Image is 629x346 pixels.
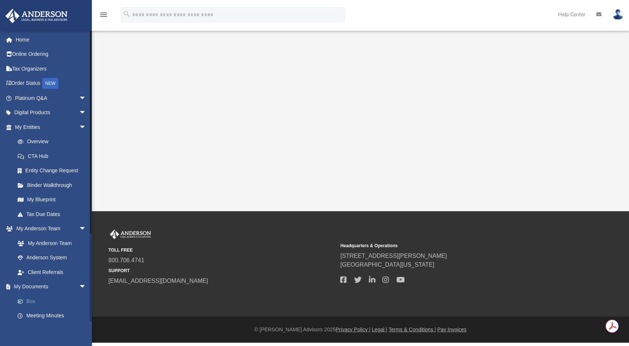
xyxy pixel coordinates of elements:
[5,91,97,105] a: Platinum Q&Aarrow_drop_down
[5,120,97,134] a: My Entitiesarrow_drop_down
[79,280,94,295] span: arrow_drop_down
[108,278,208,284] a: [EMAIL_ADDRESS][DOMAIN_NAME]
[612,9,623,20] img: User Pic
[123,10,131,18] i: search
[99,10,108,19] i: menu
[340,242,567,249] small: Headquarters & Operations
[12,12,18,18] img: logo_orange.svg
[5,105,97,120] a: Digital Productsarrow_drop_down
[10,149,97,163] a: CTA Hub
[20,43,26,48] img: tab_domain_overview_orange.svg
[3,9,70,23] img: Anderson Advisors Platinum Portal
[10,251,94,265] a: Anderson System
[5,76,97,91] a: Order StatusNEW
[108,267,335,274] small: SUPPORT
[10,192,94,207] a: My Blueprint
[10,265,94,280] a: Client Referrals
[5,47,97,62] a: Online Ordering
[340,262,434,268] a: [GEOGRAPHIC_DATA][US_STATE]
[336,327,371,332] a: Privacy Policy |
[10,236,90,251] a: My Anderson Team
[73,43,79,48] img: tab_keywords_by_traffic_grey.svg
[79,105,94,120] span: arrow_drop_down
[5,221,94,236] a: My Anderson Teamarrow_drop_down
[81,43,124,48] div: Keywords by Traffic
[99,14,108,19] a: menu
[19,19,81,25] div: Domain: [DOMAIN_NAME]
[21,12,36,18] div: v 4.0.25
[28,43,66,48] div: Domain Overview
[108,247,335,253] small: TOLL FREE
[10,309,97,323] a: Meeting Minutes
[10,207,97,221] a: Tax Due Dates
[340,253,447,259] a: [STREET_ADDRESS][PERSON_NAME]
[12,19,18,25] img: website_grey.svg
[10,178,97,192] a: Binder Walkthrough
[372,327,387,332] a: Legal |
[389,327,436,332] a: Terms & Conditions |
[108,230,152,239] img: Anderson Advisors Platinum Portal
[108,257,144,263] a: 800.706.4741
[10,294,97,309] a: Box
[79,120,94,135] span: arrow_drop_down
[10,163,97,178] a: Entity Change Request
[79,221,94,237] span: arrow_drop_down
[437,327,466,332] a: Pay Invoices
[79,91,94,106] span: arrow_drop_down
[5,61,97,76] a: Tax Organizers
[5,280,97,294] a: My Documentsarrow_drop_down
[42,78,58,89] div: NEW
[10,134,97,149] a: Overview
[92,326,629,334] div: © [PERSON_NAME] Advisors 2025
[5,32,97,47] a: Home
